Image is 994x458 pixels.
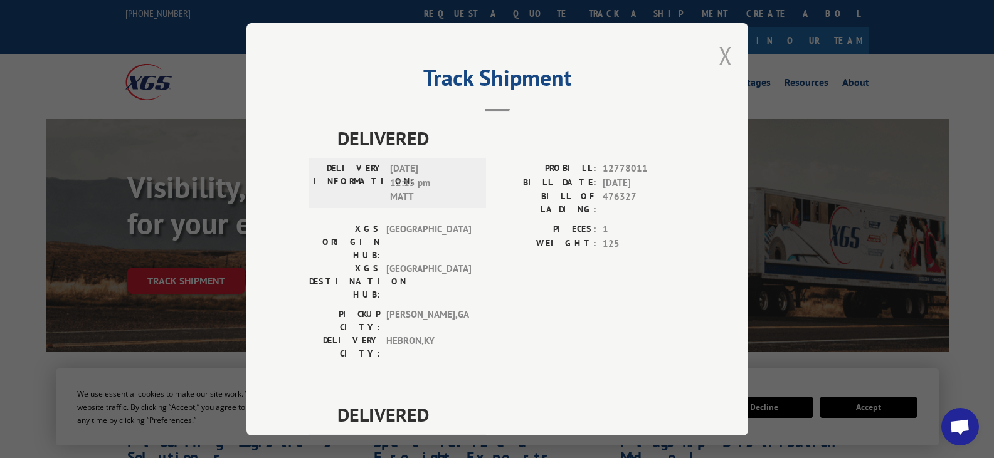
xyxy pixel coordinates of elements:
[309,69,685,93] h2: Track Shipment
[603,222,685,237] span: 1
[603,236,685,251] span: 125
[603,190,685,216] span: 476327
[386,308,471,334] span: [PERSON_NAME] , GA
[941,408,979,445] div: Open chat
[337,400,685,429] span: DELIVERED
[309,334,380,360] label: DELIVERY CITY:
[309,222,380,262] label: XGS ORIGIN HUB:
[603,162,685,176] span: 12778011
[719,39,732,72] button: Close modal
[337,124,685,152] span: DELIVERED
[386,262,471,301] span: [GEOGRAPHIC_DATA]
[309,308,380,334] label: PICKUP CITY:
[497,190,596,216] label: BILL OF LADING:
[313,162,384,204] label: DELIVERY INFORMATION:
[386,334,471,360] span: HEBRON , KY
[497,236,596,251] label: WEIGHT:
[309,262,380,301] label: XGS DESTINATION HUB:
[497,175,596,190] label: BILL DATE:
[603,175,685,190] span: [DATE]
[497,162,596,176] label: PROBILL:
[386,222,471,262] span: [GEOGRAPHIC_DATA]
[390,162,475,204] span: [DATE] 12:15 pm MATT
[497,222,596,237] label: PIECES:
